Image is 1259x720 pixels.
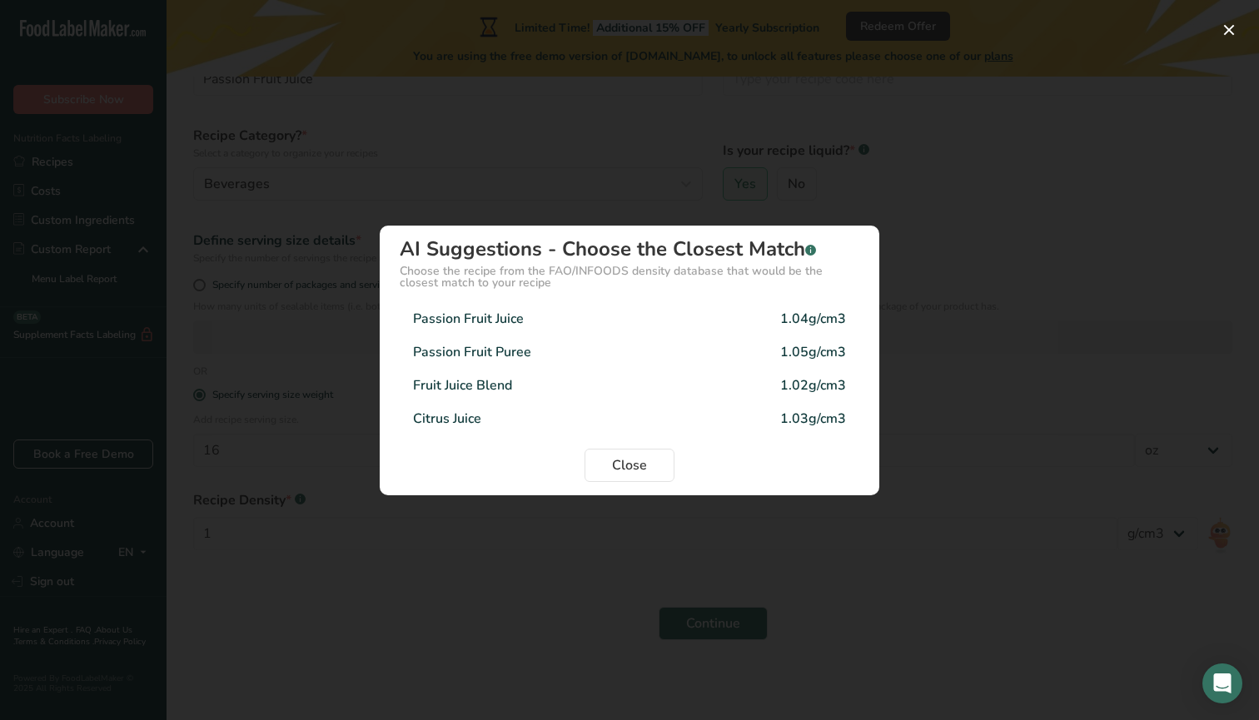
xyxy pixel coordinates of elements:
div: Fruit Juice Blend [413,375,512,395]
div: Open Intercom Messenger [1202,663,1242,703]
div: Choose the recipe from the FAO/INFOODS density database that would be the closest match to your r... [400,266,859,289]
div: 1.03g/cm3 [780,409,846,429]
div: Passion Fruit Puree [413,342,531,362]
div: AI Suggestions - Choose the Closest Match [400,239,859,259]
button: Close [585,449,674,482]
div: Citrus Juice [413,409,481,429]
div: 1.05g/cm3 [780,342,846,362]
span: Close [612,455,647,475]
div: 1.04g/cm3 [780,309,846,329]
div: Passion Fruit Juice [413,309,524,329]
div: 1.02g/cm3 [780,375,846,395]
